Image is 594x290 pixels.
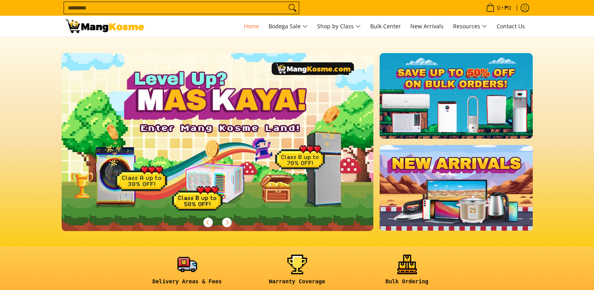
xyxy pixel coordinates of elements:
span: Home [244,22,259,30]
a: Bulk Center [366,16,405,37]
span: Contact Us [497,22,525,30]
a: Resources [449,16,491,37]
button: Next [218,214,236,231]
span: Shop by Class [317,22,361,31]
a: Home [240,16,263,37]
a: Contact Us [493,16,529,37]
span: Resources [453,22,487,31]
span: • [484,4,514,12]
span: New Arrivals [410,22,444,30]
img: Mang Kosme: Your Home Appliances Warehouse Sale Partner! [66,20,144,33]
span: ₱0 [503,5,512,11]
img: Gaming desktop banner [62,53,374,231]
span: Bulk Center [370,22,401,30]
span: 0 [496,5,501,11]
a: Shop by Class [313,16,365,37]
a: Bodega Sale [265,16,312,37]
a: New Arrivals [406,16,448,37]
button: Search [286,2,299,14]
button: Previous [199,214,217,231]
span: Bodega Sale [269,22,308,31]
nav: Main Menu [152,16,529,37]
